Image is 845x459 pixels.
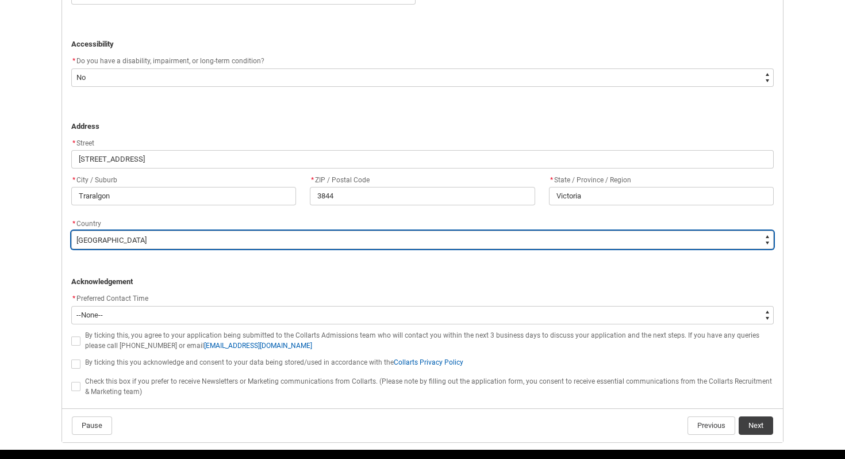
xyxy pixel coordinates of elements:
span: By ticking this you acknowledge and consent to your data being stored/used in accordance with the [85,358,463,366]
abbr: required [72,57,75,65]
strong: Accessibility [71,40,114,48]
span: Do you have a disability, impairment, or long-term condition? [76,57,264,65]
abbr: required [72,139,75,147]
a: Collarts Privacy Policy [394,358,463,366]
span: ZIP / Postal Code [310,176,370,184]
abbr: required [311,176,314,184]
span: City / Suburb [71,176,117,184]
strong: Acknowledgement [71,277,133,286]
span: Street [71,139,94,147]
button: Pause [72,416,112,435]
span: By ticking this, you agree to your application being submitted to the Collarts Admissions team wh... [85,331,759,350]
span: State / Province / Region [549,176,631,184]
span: Country [76,220,101,228]
button: Next [739,416,773,435]
button: Previous [687,416,735,435]
abbr: required [72,294,75,303]
span: Check this box if you prefer to receive Newsletters or Marketing communications from Collarts. (P... [85,377,772,396]
abbr: required [550,176,553,184]
a: [EMAIL_ADDRESS][DOMAIN_NAME] [204,342,312,350]
span: Preferred Contact Time [76,294,148,303]
abbr: required [72,176,75,184]
strong: Address [71,122,99,131]
abbr: required [72,220,75,228]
